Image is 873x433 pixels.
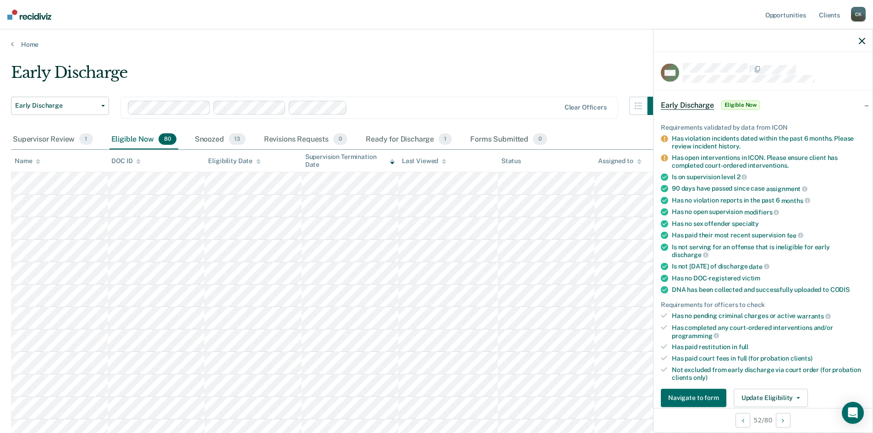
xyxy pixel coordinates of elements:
[672,196,865,204] div: Has no violation reports in the past 6
[672,135,865,150] div: Has violation incidents dated within the past 6 months. Please review incident history.
[672,154,865,170] div: Has open interventions in ICON. Please ensure client has completed court-ordered interventions.
[111,157,141,165] div: DOC ID
[305,153,395,169] div: Supervision Termination Date
[364,130,454,150] div: Ready for Discharge
[736,413,750,428] button: Previous Opportunity
[744,208,780,216] span: modifiers
[781,197,810,204] span: months
[661,123,865,131] div: Requirements validated by data from ICON
[787,231,803,239] span: fee
[721,100,760,110] span: Eligible Now
[797,312,831,320] span: warrants
[15,102,98,110] span: Early Discharge
[11,63,666,89] div: Early Discharge
[672,231,865,240] div: Has paid their most recent supervision
[732,220,759,227] span: specialty
[653,90,873,120] div: Early DischargeEligible Now
[598,157,641,165] div: Assigned to
[672,251,708,258] span: discharge
[15,157,40,165] div: Name
[734,389,808,407] button: Update Eligibility
[737,173,747,181] span: 2
[110,130,178,150] div: Eligible Now
[842,402,864,424] div: Open Intercom Messenger
[672,243,865,258] div: Is not serving for an offense that is ineligible for early
[672,274,865,282] div: Has no DOC-registered
[672,263,865,271] div: Is not [DATE] of discharge
[693,373,708,381] span: only)
[79,133,93,145] span: 1
[159,133,176,145] span: 80
[672,366,865,382] div: Not excluded from early discharge via court order (for probation clients
[672,185,865,193] div: 90 days have passed since case
[672,332,719,339] span: programming
[830,285,850,293] span: CODIS
[11,40,862,49] a: Home
[672,208,865,216] div: Has no open supervision
[851,7,866,22] div: C K
[661,389,726,407] button: Navigate to form
[533,133,547,145] span: 0
[333,133,347,145] span: 0
[776,413,791,428] button: Next Opportunity
[229,133,246,145] span: 13
[11,130,95,150] div: Supervisor Review
[208,157,261,165] div: Eligibility Date
[791,355,813,362] span: clients)
[672,343,865,351] div: Has paid restitution in
[766,185,807,192] span: assignment
[661,301,865,308] div: Requirements for officers to check
[7,10,51,20] img: Recidiviz
[672,312,865,320] div: Has no pending criminal charges or active
[749,263,769,270] span: date
[672,220,865,228] div: Has no sex offender
[672,324,865,340] div: Has completed any court-ordered interventions and/or
[193,130,247,150] div: Snoozed
[672,173,865,181] div: Is on supervision level
[501,157,521,165] div: Status
[672,285,865,293] div: DNA has been collected and successfully uploaded to
[402,157,446,165] div: Last Viewed
[565,104,607,111] div: Clear officers
[672,355,865,362] div: Has paid court fees in full (for probation
[439,133,452,145] span: 1
[468,130,549,150] div: Forms Submitted
[262,130,349,150] div: Revisions Requests
[661,389,730,407] a: Navigate to form
[653,408,873,432] div: 52 / 80
[742,274,760,281] span: victim
[739,343,748,351] span: full
[661,100,714,110] span: Early Discharge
